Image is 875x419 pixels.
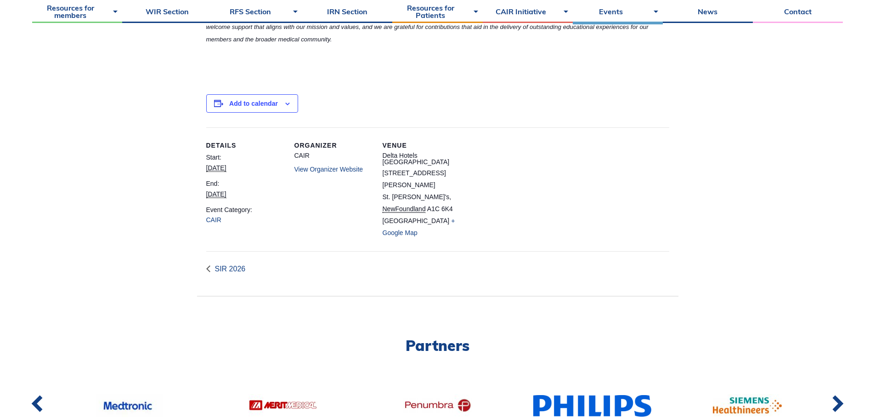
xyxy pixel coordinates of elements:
[32,338,843,353] h2: Partners
[294,142,372,149] h2: Organizer
[427,205,453,212] span: A1C 6K4
[294,166,363,173] a: View Organizer Website
[383,217,450,224] span: [GEOGRAPHIC_DATA]
[206,264,669,274] nav: Event Navigation
[383,152,460,165] dd: Delta Hotels [GEOGRAPHIC_DATA]
[206,152,283,163] dt: Start:
[294,152,372,159] dd: CAIR
[383,142,460,149] h2: Venue
[383,193,450,201] span: St. [PERSON_NAME]'s
[206,11,649,43] span: We welcome support that aligns with our mission and values, and we are grateful for contributions...
[206,265,251,273] a: SIR 2026
[206,178,283,189] dt: End:
[229,100,278,107] button: View links to add events to your calendar
[206,205,283,215] dt: Event Category:
[383,169,446,189] span: [STREET_ADDRESS][PERSON_NAME]
[471,142,568,239] iframe: Venue location map
[206,142,283,149] h2: Details
[206,216,221,224] a: CAIR
[206,190,226,198] abbr: 2026-05-24
[206,164,226,172] abbr: 2026-05-21
[383,205,426,213] abbr: NewFoundland
[449,193,451,201] span: ,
